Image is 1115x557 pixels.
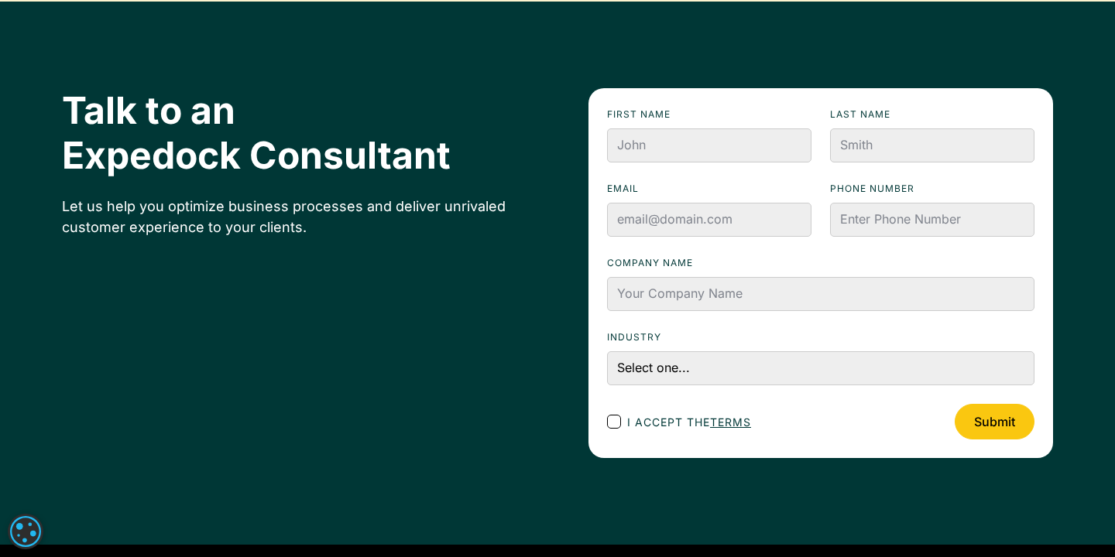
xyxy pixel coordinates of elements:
[830,107,1034,122] label: Last name
[588,88,1053,458] form: Footer Contact Form
[830,181,1034,196] label: Phone numbeR
[62,133,451,178] span: Expedock Consultant
[607,107,811,122] label: First name
[607,181,811,196] label: Email
[607,255,1034,271] label: Company name
[627,414,751,430] span: I accept the
[607,128,811,162] input: John
[830,203,1034,237] input: Enter Phone Number
[62,196,527,237] div: Let us help you optimize business processes and deliver unrivaled customer experience to your cli...
[607,203,811,237] input: email@domain.com
[955,404,1034,439] input: Submit
[710,415,751,429] a: terms
[1038,483,1115,557] iframe: Chat Widget
[62,88,527,177] h2: Talk to an
[607,277,1034,311] input: Your Company Name
[830,128,1034,162] input: Smith
[607,330,1034,345] label: Industry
